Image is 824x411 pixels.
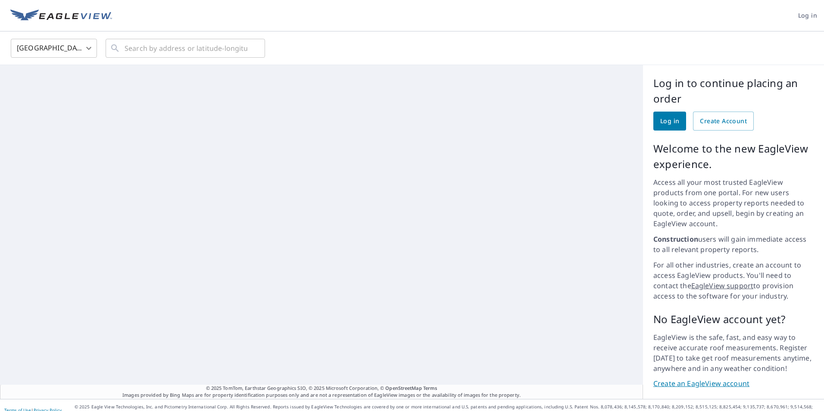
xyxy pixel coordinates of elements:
a: Create Account [693,112,754,131]
img: EV Logo [10,9,112,22]
strong: Construction [653,234,698,244]
span: © 2025 TomTom, Earthstar Geographics SIO, © 2025 Microsoft Corporation, © [206,385,437,392]
p: For all other industries, create an account to access EagleView products. You'll need to contact ... [653,260,814,301]
p: EagleView is the safe, fast, and easy way to receive accurate roof measurements. Register [DATE] ... [653,332,814,374]
a: Terms [423,385,437,391]
div: [GEOGRAPHIC_DATA] [11,36,97,60]
input: Search by address or latitude-longitude [125,36,247,60]
p: Log in to continue placing an order [653,75,814,106]
a: EagleView support [691,281,754,290]
p: No EagleView account yet? [653,311,814,327]
p: users will gain immediate access to all relevant property reports. [653,234,814,255]
a: Log in [653,112,686,131]
p: Welcome to the new EagleView experience. [653,141,814,172]
span: Log in [660,116,679,127]
span: Create Account [700,116,747,127]
span: Log in [798,10,817,21]
a: Create an EagleView account [653,379,814,389]
p: Access all your most trusted EagleView products from one portal. For new users looking to access ... [653,177,814,229]
a: OpenStreetMap [385,385,421,391]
